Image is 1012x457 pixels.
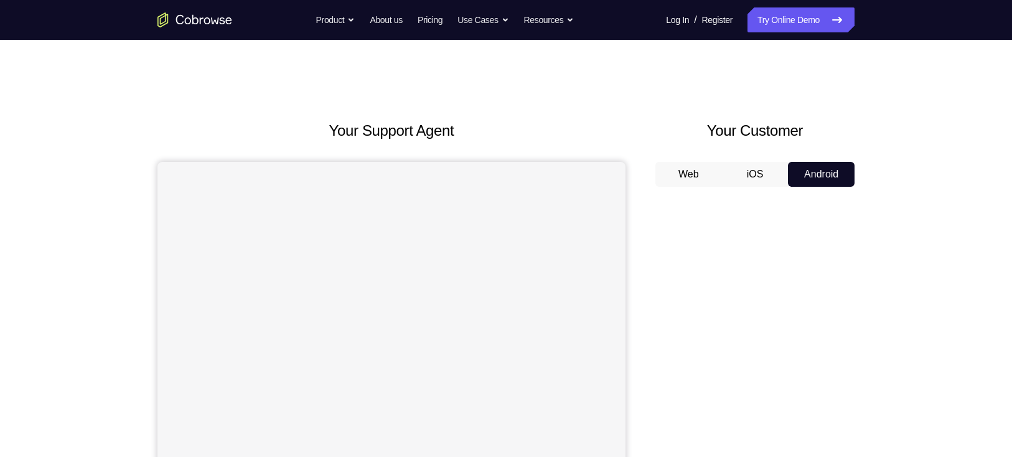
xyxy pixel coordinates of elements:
[157,120,625,142] h2: Your Support Agent
[694,12,696,27] span: /
[316,7,355,32] button: Product
[524,7,574,32] button: Resources
[418,7,443,32] a: Pricing
[722,162,789,187] button: iOS
[655,162,722,187] button: Web
[157,12,232,27] a: Go to the home page
[702,7,733,32] a: Register
[370,7,402,32] a: About us
[457,7,508,32] button: Use Cases
[747,7,855,32] a: Try Online Demo
[666,7,689,32] a: Log In
[788,162,855,187] button: Android
[655,120,855,142] h2: Your Customer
